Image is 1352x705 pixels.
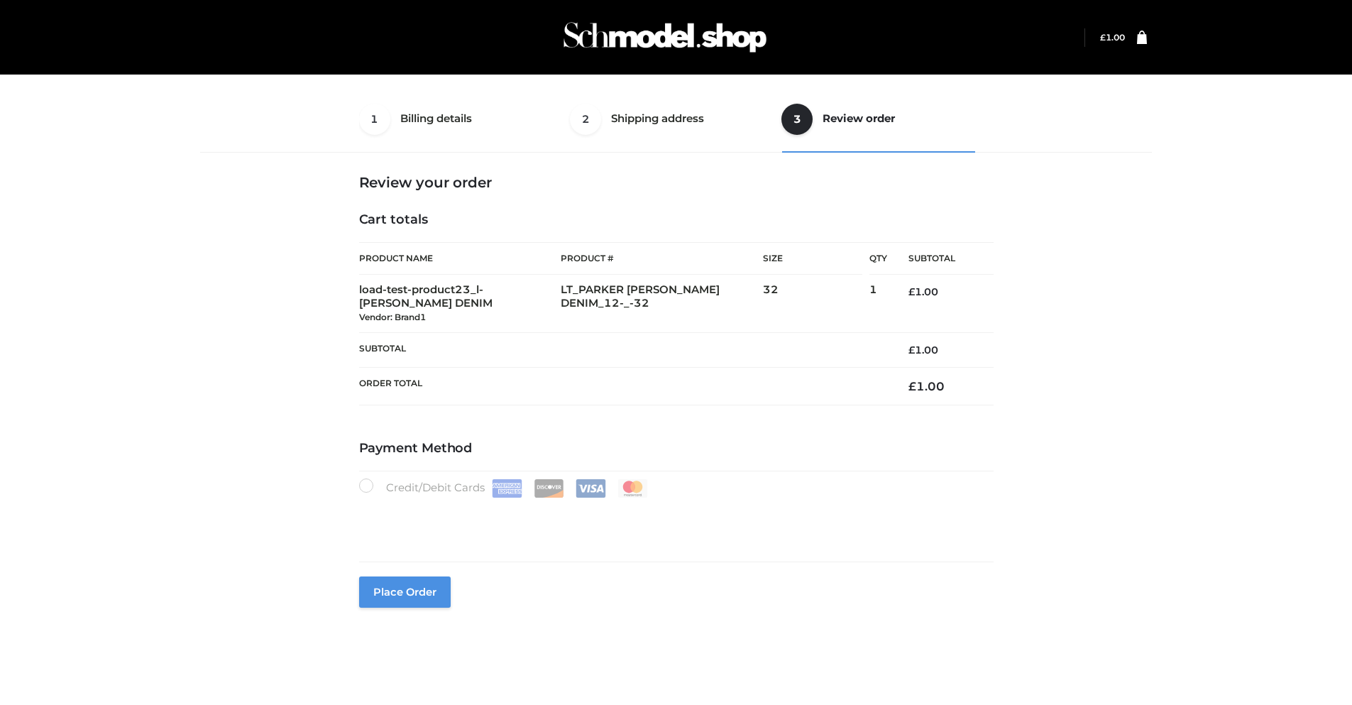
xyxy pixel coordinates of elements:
[561,275,763,332] td: LT_PARKER [PERSON_NAME] DENIM_12-_-32
[1100,32,1106,43] span: £
[576,479,606,498] img: Visa
[908,285,915,298] span: £
[359,479,649,498] label: Credit/Debit Cards
[359,441,994,457] h4: Payment Method
[359,275,561,332] td: load-test-product23_l-[PERSON_NAME] DENIM
[908,285,938,298] bdi: 1.00
[359,312,426,322] small: Vendor: Brand1
[763,275,869,332] td: 32
[561,242,763,275] th: Product #
[359,174,994,191] h3: Review your order
[1100,32,1125,43] bdi: 1.00
[869,275,887,332] td: 1
[359,576,451,608] button: Place order
[617,479,648,498] img: Mastercard
[887,243,994,275] th: Subtotal
[908,379,945,393] bdi: 1.00
[763,243,862,275] th: Size
[359,212,994,228] h4: Cart totals
[559,9,771,65] img: Schmodel Admin 964
[359,367,887,405] th: Order Total
[908,379,916,393] span: £
[359,242,561,275] th: Product Name
[492,479,522,498] img: Amex
[356,495,991,547] iframe: Secure payment input frame
[869,242,887,275] th: Qty
[908,344,915,356] span: £
[908,344,938,356] bdi: 1.00
[534,479,564,498] img: Discover
[359,332,887,367] th: Subtotal
[1100,32,1125,43] a: £1.00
